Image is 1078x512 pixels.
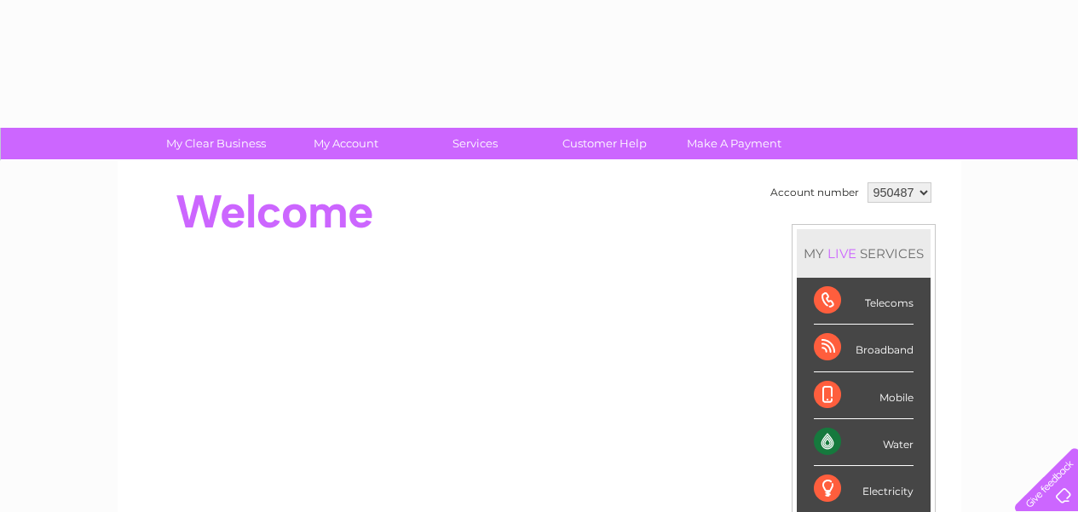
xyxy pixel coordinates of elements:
div: Mobile [814,372,914,419]
a: My Clear Business [146,128,286,159]
a: My Account [275,128,416,159]
div: Telecoms [814,278,914,325]
a: Customer Help [534,128,675,159]
a: Make A Payment [664,128,804,159]
div: MY SERVICES [797,229,931,278]
td: Account number [766,178,863,207]
div: LIVE [824,245,860,262]
a: Services [405,128,545,159]
div: Broadband [814,325,914,371]
div: Water [814,419,914,466]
